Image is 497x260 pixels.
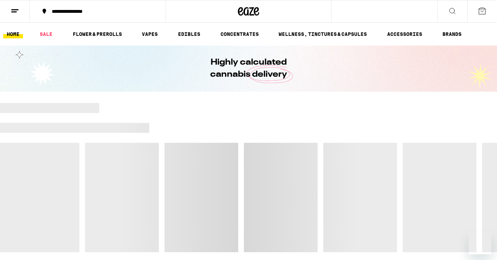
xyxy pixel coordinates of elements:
[69,30,125,38] a: FLOWER & PREROLLS
[275,30,370,38] a: WELLNESS, TINCTURES & CAPSULES
[217,30,262,38] a: CONCENTRATES
[174,30,204,38] a: EDIBLES
[190,56,307,81] h1: Highly calculated cannabis delivery
[3,30,23,38] a: HOME
[138,30,161,38] a: VAPES
[384,30,426,38] a: ACCESSORIES
[36,30,56,38] a: SALE
[439,30,465,38] a: BRANDS
[469,232,491,254] iframe: Button to launch messaging window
